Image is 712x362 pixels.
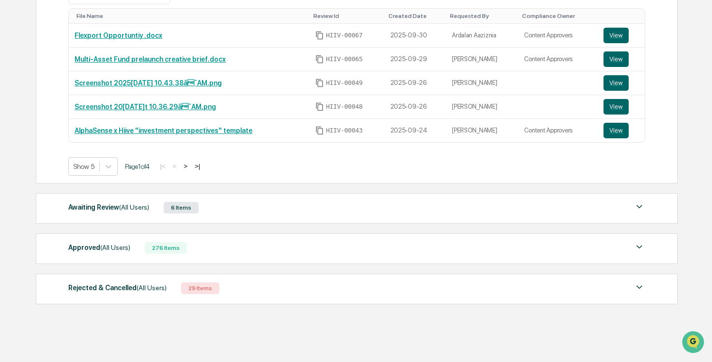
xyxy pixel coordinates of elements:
[10,20,176,36] p: How can we help?
[10,123,17,131] div: 🖐️
[164,202,199,214] div: 6 Items
[634,241,645,253] img: caret
[66,118,124,136] a: 🗄️Attestations
[326,32,363,39] span: HIIV-00067
[385,119,447,142] td: 2025-09-24
[385,48,447,71] td: 2025-09-29
[326,103,363,111] span: HIIV-00048
[145,242,187,254] div: 276 Items
[315,102,324,111] span: Copy Id
[604,28,629,43] button: View
[385,24,447,48] td: 2025-09-30
[19,122,62,132] span: Preclearance
[68,241,130,254] div: Approved
[446,24,518,48] td: Ardalan Aaziznia
[68,281,167,294] div: Rejected & Cancelled
[6,137,65,154] a: 🔎Data Lookup
[326,55,363,63] span: HIIV-00065
[604,123,639,138] a: View
[10,74,27,92] img: 1746055101610-c473b297-6a78-478c-a979-82029cc54cd1
[70,123,78,131] div: 🗄️
[75,55,226,63] a: Multi-Asset Fund prelaunch creative brief.docx
[19,141,61,150] span: Data Lookup
[119,203,149,211] span: (All Users)
[75,79,222,87] a: Screenshot 2025[DATE] 10.43.38â¯AM.png
[385,95,447,119] td: 2025-09-26
[604,75,629,91] button: View
[6,118,66,136] a: 🖐️Preclearance
[100,244,130,251] span: (All Users)
[68,164,117,172] a: Powered byPylon
[681,330,707,356] iframe: Open customer support
[604,99,629,115] button: View
[181,162,190,170] button: >
[157,162,168,170] button: |<
[33,74,159,84] div: Start new chat
[170,162,179,170] button: <
[604,51,629,67] button: View
[75,103,216,111] a: Screenshot 20[DATE]t 10.36.29â¯AM.png
[388,13,443,19] div: Toggle SortBy
[315,79,324,87] span: Copy Id
[313,13,381,19] div: Toggle SortBy
[75,32,162,39] a: Flexport Opportuntiy .docx
[634,281,645,293] img: caret
[68,201,149,214] div: Awaiting Review
[96,165,117,172] span: Pylon
[604,99,639,115] a: View
[522,13,594,19] div: Toggle SortBy
[10,142,17,149] div: 🔎
[634,201,645,213] img: caret
[604,75,639,91] a: View
[604,28,639,43] a: View
[518,24,598,48] td: Content Approvers
[518,48,598,71] td: Content Approvers
[518,119,598,142] td: Content Approvers
[75,127,252,134] a: AlphaSense x Hiive "investment perspectives" template
[604,51,639,67] a: View
[165,77,176,89] button: Start new chat
[326,127,363,134] span: HIIV-00043
[326,79,363,87] span: HIIV-00049
[315,55,324,64] span: Copy Id
[181,282,219,294] div: 29 Items
[446,48,518,71] td: [PERSON_NAME]
[446,95,518,119] td: [PERSON_NAME]
[315,126,324,135] span: Copy Id
[80,122,120,132] span: Attestations
[125,163,150,170] span: Page 1 of 4
[604,123,629,138] button: View
[137,284,167,292] span: (All Users)
[385,71,447,95] td: 2025-09-26
[315,31,324,40] span: Copy Id
[446,119,518,142] td: [PERSON_NAME]
[192,162,203,170] button: >|
[77,13,306,19] div: Toggle SortBy
[446,71,518,95] td: [PERSON_NAME]
[605,13,641,19] div: Toggle SortBy
[450,13,514,19] div: Toggle SortBy
[33,84,123,92] div: We're available if you need us!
